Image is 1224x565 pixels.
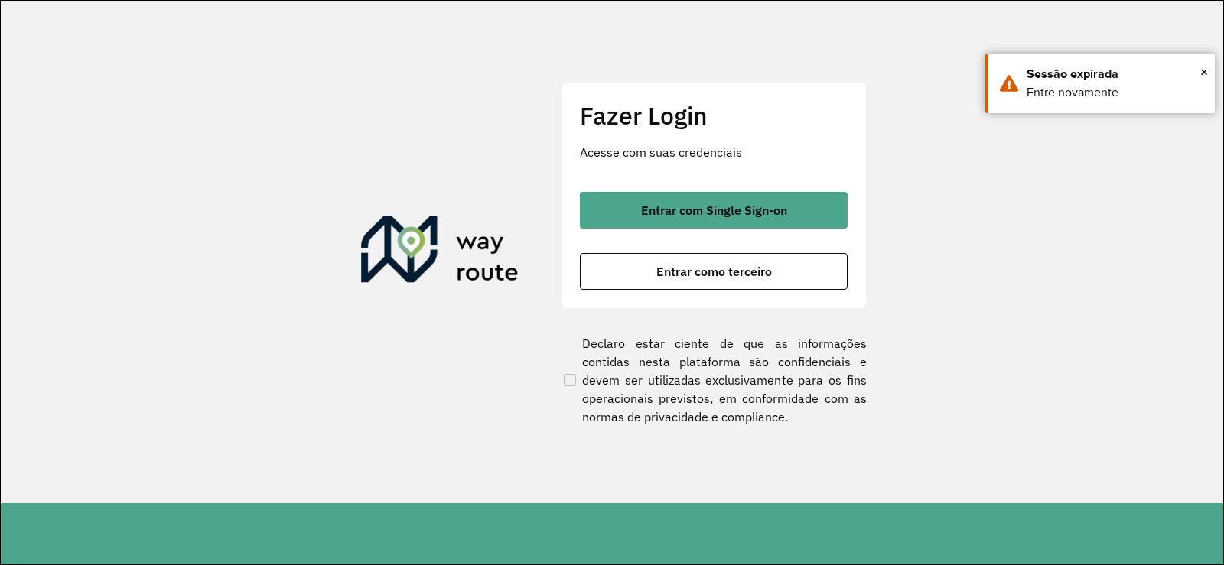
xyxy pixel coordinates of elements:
[361,216,519,289] img: Roteirizador AmbevTech
[580,192,848,229] button: button
[1027,83,1203,102] div: Entre novamente
[580,253,848,290] button: button
[561,334,867,426] label: Declaro estar ciente de que as informações contidas nesta plataforma são confidenciais e devem se...
[656,265,772,278] span: Entrar como terceiro
[1027,65,1203,83] div: Sessão expirada
[580,101,848,130] h2: Fazer Login
[1200,60,1208,83] span: ×
[580,143,848,161] p: Acesse com suas credenciais
[641,204,787,216] span: Entrar com Single Sign-on
[1200,60,1208,83] button: Close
